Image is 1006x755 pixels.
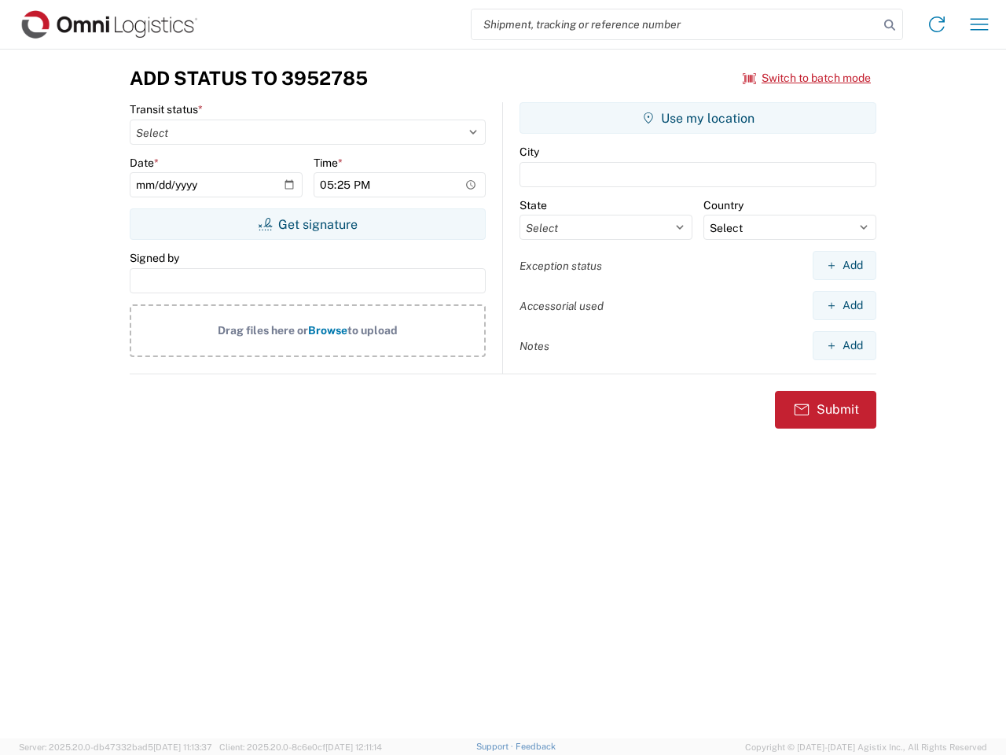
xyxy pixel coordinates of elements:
[476,742,516,751] a: Support
[775,391,876,429] button: Submit
[130,156,159,170] label: Date
[308,324,347,337] span: Browse
[347,324,398,337] span: to upload
[219,742,382,752] span: Client: 2025.20.0-8c6e0cf
[520,339,549,353] label: Notes
[813,291,876,320] button: Add
[472,9,879,39] input: Shipment, tracking or reference number
[743,65,871,91] button: Switch to batch mode
[520,259,602,273] label: Exception status
[520,198,547,212] label: State
[19,742,212,752] span: Server: 2025.20.0-db47332bad5
[130,208,486,240] button: Get signature
[520,145,539,159] label: City
[520,102,876,134] button: Use my location
[325,742,382,752] span: [DATE] 12:11:14
[813,251,876,280] button: Add
[130,251,179,265] label: Signed by
[745,740,987,754] span: Copyright © [DATE]-[DATE] Agistix Inc., All Rights Reserved
[813,331,876,360] button: Add
[520,299,604,313] label: Accessorial used
[703,198,743,212] label: Country
[153,742,212,752] span: [DATE] 11:13:37
[218,324,308,337] span: Drag files here or
[314,156,343,170] label: Time
[130,67,368,90] h3: Add Status to 3952785
[130,102,203,116] label: Transit status
[516,742,556,751] a: Feedback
